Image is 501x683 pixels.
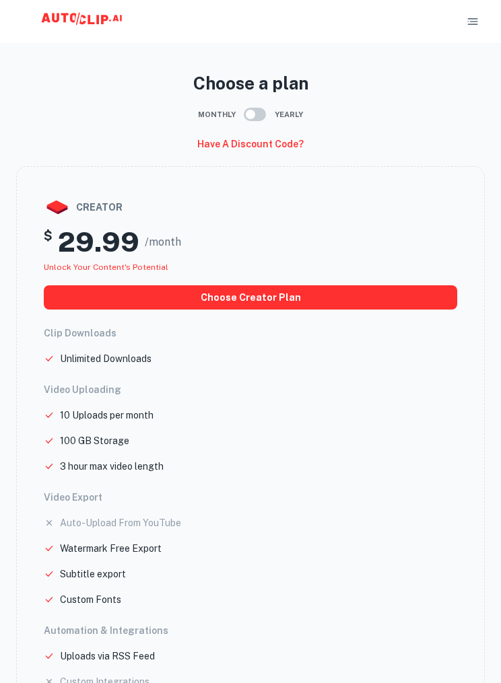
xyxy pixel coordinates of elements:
[16,70,485,96] p: Choose a plan
[60,433,129,448] p: 100 GB Storage
[44,382,457,397] h6: Video Uploading
[44,623,457,638] h6: Automation & Integrations
[60,649,155,663] p: Uploads via RSS Feed
[60,351,152,366] p: Unlimited Downloads
[60,408,154,423] p: 10 Uploads per month
[44,226,53,258] h5: $
[60,459,164,474] p: 3 hour max video length
[145,234,181,250] span: /month
[44,262,168,272] span: Unlock your Content's potential
[60,592,121,607] p: Custom Fonts
[44,326,457,340] h6: Clip Downloads
[198,109,236,120] span: Monthly
[60,541,162,556] p: Watermark Free Export
[58,226,139,258] h2: 29.99
[60,515,181,530] p: Auto-Upload From YouTube
[44,194,457,221] div: creator
[197,137,304,151] h6: Have a discount code?
[44,490,457,505] h6: Video Export
[60,567,126,581] p: Subtitle export
[192,133,309,155] button: Have a discount code?
[275,109,303,120] span: Yearly
[44,285,457,310] button: choose creator plan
